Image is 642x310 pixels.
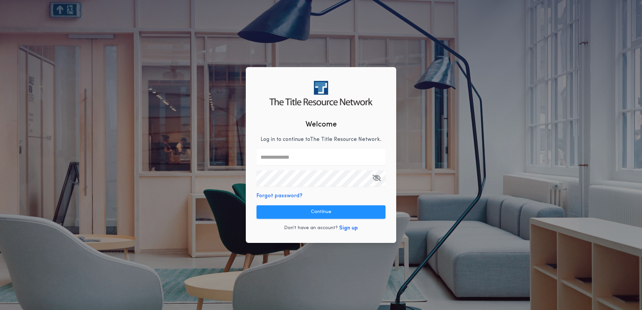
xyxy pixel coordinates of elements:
[257,192,303,200] button: Forgot password?
[261,136,381,144] p: Log in to continue to The Title Resource Network .
[306,119,337,130] h2: Welcome
[284,225,338,231] p: Don't have an account?
[257,205,385,219] button: Continue
[269,81,372,105] img: logo
[339,224,358,232] button: Sign up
